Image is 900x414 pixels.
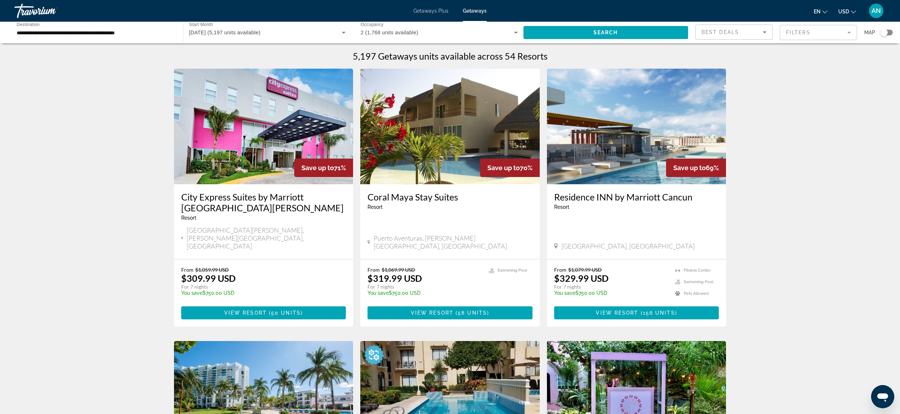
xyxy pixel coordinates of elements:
p: For 7 nights [181,284,339,290]
span: 50 units [271,310,301,316]
img: DG21E01X.jpg [174,69,353,184]
button: Change currency [838,6,856,17]
span: Swimming Pool [684,280,713,284]
span: AN [871,7,881,14]
span: Occupancy [361,22,383,27]
span: $1,069.99 USD [382,267,415,273]
span: From [181,267,194,273]
span: Save up to [301,164,334,172]
button: Filter [780,25,857,40]
span: [GEOGRAPHIC_DATA], [GEOGRAPHIC_DATA] [561,242,695,250]
div: 69% [666,159,726,177]
span: ( ) [453,310,489,316]
p: $329.99 USD [554,273,609,284]
button: Search [523,26,688,39]
span: Start Month [189,22,213,27]
p: $750.00 USD [368,290,482,296]
span: Fitness Center [684,268,711,273]
img: DW60E01X.jpg [547,69,726,184]
span: $1,059.99 USD [195,267,229,273]
h1: 5,197 Getaways units available across 54 Resorts [353,51,548,61]
span: You save [554,290,575,296]
span: Best Deals [701,29,739,35]
p: $309.99 USD [181,273,236,284]
span: You save [368,290,389,296]
span: Pets Allowed [684,291,709,296]
a: Travorium [14,1,87,20]
a: City Express Suites by Marriott [GEOGRAPHIC_DATA][PERSON_NAME] [181,191,346,213]
button: User Menu [867,3,886,18]
iframe: Button to launch messaging window [871,385,894,408]
span: 58 units [458,310,487,316]
span: Puerto Aventuras, [PERSON_NAME][GEOGRAPHIC_DATA], [GEOGRAPHIC_DATA] [374,234,532,250]
p: $750.00 USD [181,290,339,296]
span: en [814,9,821,14]
a: Getaways Plus [413,8,448,14]
span: 2 (1,768 units available) [361,30,418,35]
span: [DATE] (5,197 units available) [189,30,261,35]
span: Map [864,27,875,38]
span: Destination [17,22,40,27]
button: View Resort(50 units) [181,306,346,319]
button: View Resort(58 units) [368,306,532,319]
img: C094E01L.jpg [360,69,540,184]
p: For 7 nights [368,284,482,290]
p: $750.00 USD [554,290,668,296]
span: From [368,267,380,273]
a: Coral Maya Stay Suites [368,191,532,202]
span: ( ) [267,310,303,316]
span: Save up to [487,164,520,172]
span: Resort [368,204,383,210]
button: Change language [814,6,827,17]
mat-select: Sort by [701,28,766,36]
div: 71% [294,159,353,177]
span: You save [181,290,203,296]
span: View Resort [411,310,453,316]
span: View Resort [596,310,638,316]
span: $1,079.99 USD [568,267,602,273]
span: Resort [554,204,569,210]
span: [GEOGRAPHIC_DATA][PERSON_NAME], [PERSON_NAME][GEOGRAPHIC_DATA], [GEOGRAPHIC_DATA] [187,226,346,250]
a: Getaways [463,8,487,14]
span: ( ) [639,310,677,316]
span: 156 units [643,310,675,316]
p: For 7 nights [554,284,668,290]
a: Residence INN by Marriott Cancun [554,191,719,202]
span: USD [838,9,849,14]
p: $319.99 USD [368,273,422,284]
span: Search [594,30,618,35]
button: View Resort(156 units) [554,306,719,319]
div: 70% [480,159,540,177]
span: Swimming Pool [497,268,527,273]
span: View Resort [224,310,267,316]
span: Save up to [673,164,706,172]
span: From [554,267,566,273]
span: Resort [181,215,196,221]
